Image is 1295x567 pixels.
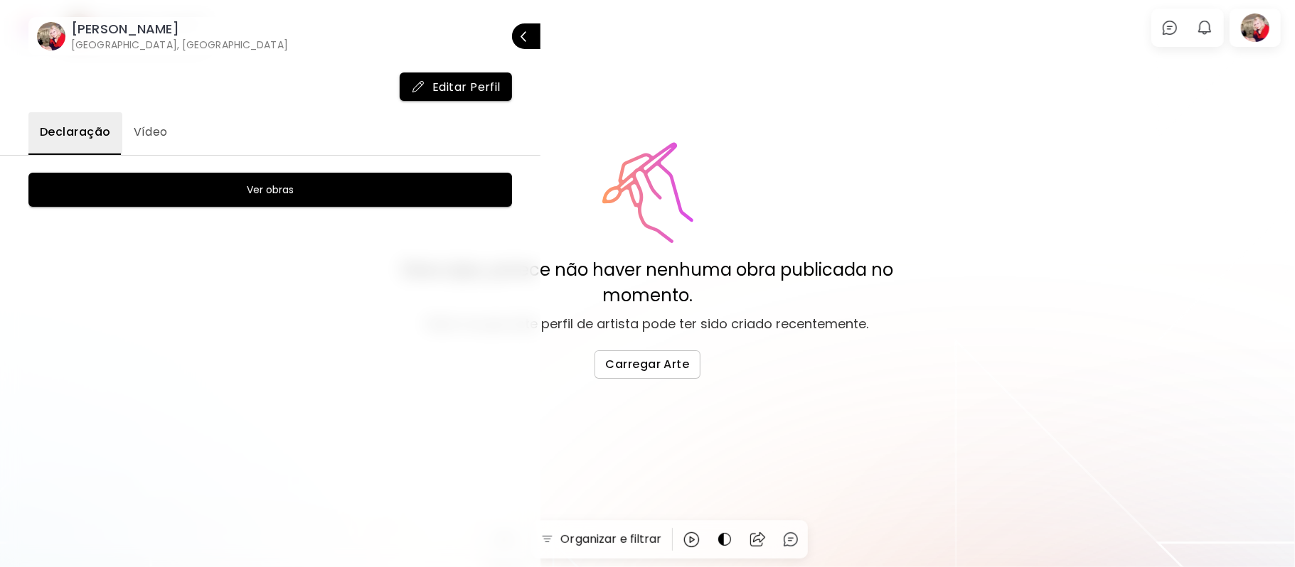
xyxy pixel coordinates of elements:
button: mailEditar Perfil [400,72,512,101]
h6: [PERSON_NAME] [71,21,288,38]
img: mail [411,80,425,94]
h6: [GEOGRAPHIC_DATA], [GEOGRAPHIC_DATA] [71,38,288,52]
span: Editar Perfil [411,80,501,94]
span: Vídeo [134,124,168,141]
span: Declaração [40,124,111,141]
button: Ver obras [28,173,512,207]
h6: Ver obras [247,181,294,198]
